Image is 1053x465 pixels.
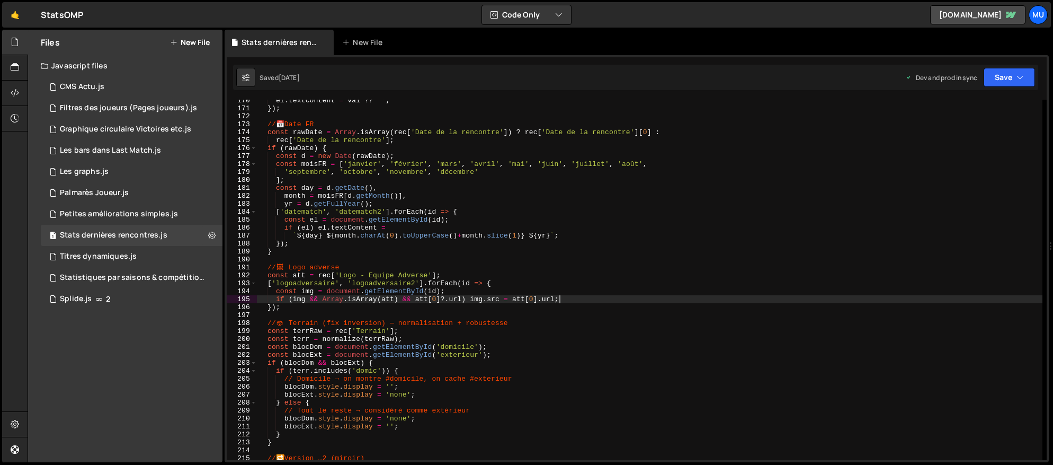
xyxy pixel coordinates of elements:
[41,204,222,225] div: 16391/44641.js
[41,119,222,140] div: 16391/44760.js
[60,146,161,155] div: Les bars dans Last Match.js
[227,343,257,351] div: 201
[279,73,300,82] div: [DATE]
[227,264,257,271] div: 191
[227,303,257,311] div: 196
[60,103,197,113] div: Filtres des joueurs (Pages joueurs).js
[227,407,257,415] div: 209
[227,200,257,208] div: 183
[227,120,257,128] div: 173
[482,5,571,24] button: Code Only
[227,311,257,319] div: 197
[227,160,257,168] div: 178
[60,188,129,198] div: Palmarès Joueur.js
[227,152,257,160] div: 177
[930,5,1025,24] a: [DOMAIN_NAME]
[227,208,257,216] div: 184
[227,351,257,359] div: 202
[227,216,257,224] div: 185
[60,273,206,283] div: Statistiques par saisons & compétitions.js
[227,327,257,335] div: 199
[260,73,300,82] div: Saved
[227,399,257,407] div: 208
[227,248,257,256] div: 189
[227,168,257,176] div: 179
[227,192,257,200] div: 182
[28,55,222,76] div: Javascript files
[227,454,257,462] div: 215
[227,423,257,431] div: 211
[227,271,257,279] div: 192
[106,295,110,303] span: 2
[1029,5,1048,24] a: Mu
[227,279,257,287] div: 193
[41,161,222,182] div: 16391/44422.js
[41,37,60,48] h2: Files
[41,140,222,161] div: 16391/44630.js
[227,319,257,327] div: 198
[227,184,257,192] div: 181
[342,37,387,48] div: New File
[227,438,257,446] div: 213
[41,267,226,288] div: 16391/44367.js
[41,76,222,98] div: 16391/44804.js
[227,224,257,232] div: 186
[41,182,222,204] div: 16391/44625.js
[227,367,257,375] div: 204
[905,73,977,82] div: Dev and prod in sync
[242,37,321,48] div: Stats dernières rencontres.js
[41,98,222,119] div: 16391/44620.js
[227,104,257,112] div: 171
[227,96,257,104] div: 170
[227,176,257,184] div: 180
[227,391,257,399] div: 207
[50,232,56,241] span: 1
[41,8,83,21] div: StatsOMP
[227,383,257,391] div: 206
[227,287,257,295] div: 194
[60,82,104,92] div: CMS Actu.js
[227,256,257,264] div: 190
[41,225,222,246] div: 16391/44411.js
[60,167,109,177] div: Les graphs.js
[2,2,28,28] a: 🤙
[170,38,210,47] button: New File
[227,375,257,383] div: 205
[60,294,92,304] div: Splide.js
[227,359,257,367] div: 203
[227,446,257,454] div: 214
[227,295,257,303] div: 195
[227,136,257,144] div: 175
[60,252,137,261] div: Titres dynamiques.js
[984,68,1035,87] button: Save
[227,144,257,152] div: 176
[227,112,257,120] div: 172
[227,335,257,343] div: 200
[41,288,222,310] div: 16391/44345.js
[227,431,257,438] div: 212
[41,246,222,267] div: 16391/44626.js
[227,415,257,423] div: 210
[60,231,167,240] div: Stats dernières rencontres.js
[60,125,191,134] div: Graphique circulaire Victoires etc.js
[227,240,257,248] div: 188
[227,128,257,136] div: 174
[60,209,178,219] div: Petites améliorations simples.js
[227,232,257,240] div: 187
